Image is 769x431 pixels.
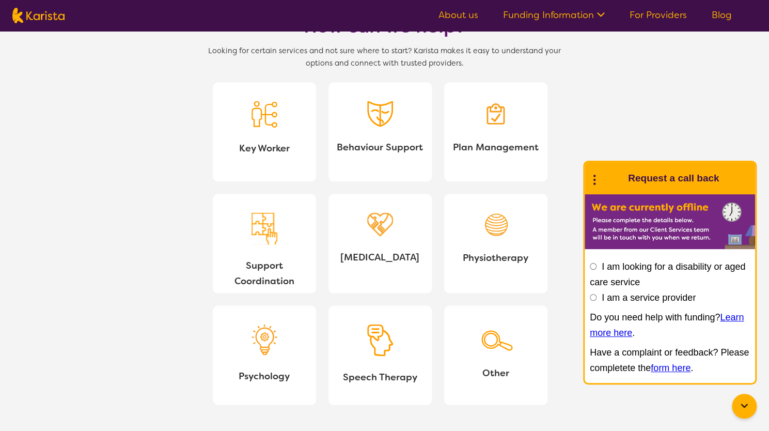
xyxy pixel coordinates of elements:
[252,101,277,128] img: Key Worker icon
[444,305,547,405] a: Search iconOther
[367,324,393,357] img: Speech Therapy icon
[252,324,277,355] img: Psychology icon
[221,141,308,156] span: Key Worker
[12,8,65,23] img: Karista logo
[328,194,432,293] a: Occupational Therapy icon[MEDICAL_DATA]
[712,9,732,21] a: Blog
[585,194,755,249] img: Karista offline chat form to request call back
[213,194,316,293] a: Support Coordination iconSupport Coordination
[590,261,745,287] label: I am looking for a disability or aged care service
[503,9,605,21] a: Funding Information
[221,368,308,383] span: Psychology
[602,293,696,303] label: I am a service provider
[367,212,393,237] img: Occupational Therapy icon
[337,140,423,155] span: Behaviour Support
[630,9,687,21] a: For Providers
[483,212,509,237] img: Physiotherapy icon
[328,82,432,181] a: Behaviour Support iconBehaviour Support
[221,257,308,288] span: Support Coordination
[328,305,432,405] a: Speech Therapy iconSpeech Therapy
[252,212,277,245] img: Support Coordination icon
[452,140,539,155] span: Plan Management
[651,363,690,373] a: form here
[452,250,539,265] span: Physiotherapy
[367,101,393,127] img: Behaviour Support icon
[213,82,316,181] a: Key Worker iconKey Worker
[452,365,539,380] span: Other
[628,171,719,186] h1: Request a call back
[601,168,622,189] img: Karista
[478,324,514,352] img: Search icon
[590,310,750,341] p: Do you need help with funding? .
[483,101,509,127] img: Plan Management icon
[337,369,423,384] span: Speech Therapy
[213,305,316,405] a: Psychology iconPsychology
[438,9,478,21] a: About us
[337,249,423,265] span: [MEDICAL_DATA]
[590,345,750,376] p: Have a complaint or feedback? Please completete the .
[444,194,547,293] a: Physiotherapy iconPhysiotherapy
[444,82,547,181] a: Plan Management iconPlan Management
[199,45,571,70] span: Looking for certain services and not sure where to start? Karista makes it easy to understand you...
